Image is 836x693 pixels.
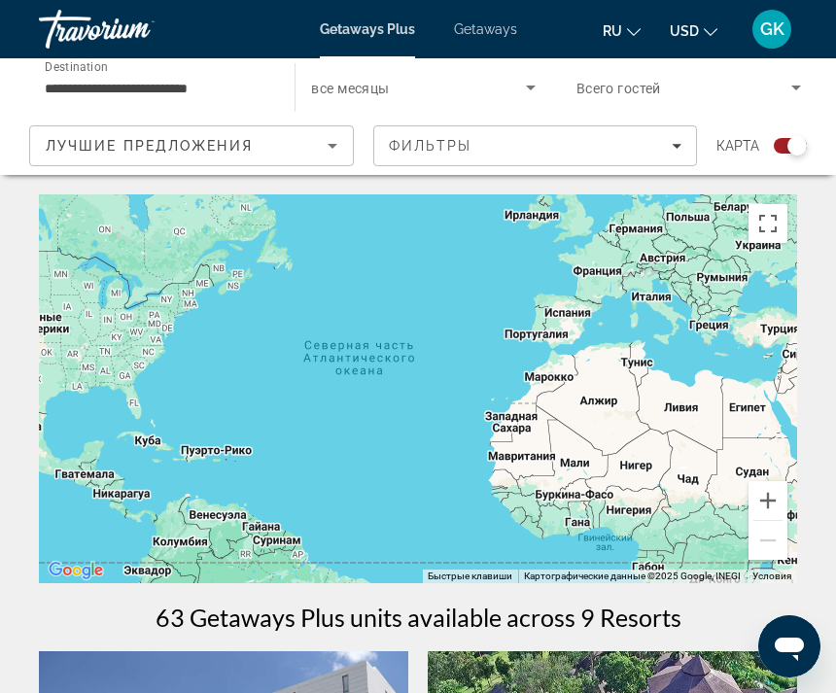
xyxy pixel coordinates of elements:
span: Фильтры [389,138,472,154]
button: Уменьшить [749,521,787,560]
span: все месяцы [311,81,389,96]
a: Getaways Plus [320,21,415,37]
span: карта [716,132,759,159]
a: Условия (ссылка откроется в новой вкладке) [752,571,791,581]
span: Всего гостей [576,81,661,96]
span: GK [760,19,784,39]
span: Destination [45,59,108,73]
button: Увеличить [749,481,787,520]
a: Travorium [39,4,233,54]
input: Select destination [45,77,269,100]
span: ru [603,23,622,39]
span: Картографические данные ©2025 Google, INEGI [524,571,741,581]
button: Filters [373,125,698,166]
button: Быстрые клавиши [428,570,512,583]
mat-select: Sort by [46,134,337,157]
a: Getaways [454,21,517,37]
h1: 63 Getaways Plus units available across 9 Resorts [156,603,681,632]
span: USD [670,23,699,39]
a: Открыть эту область в Google Картах (в новом окне) [44,558,108,583]
button: Change language [603,17,641,45]
button: User Menu [747,9,797,50]
button: Change currency [670,17,717,45]
iframe: Кнопка запуска окна обмена сообщениями [758,615,820,677]
span: Лучшие предложения [46,138,253,154]
img: Google [44,558,108,583]
button: Включить полноэкранный режим [749,204,787,243]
